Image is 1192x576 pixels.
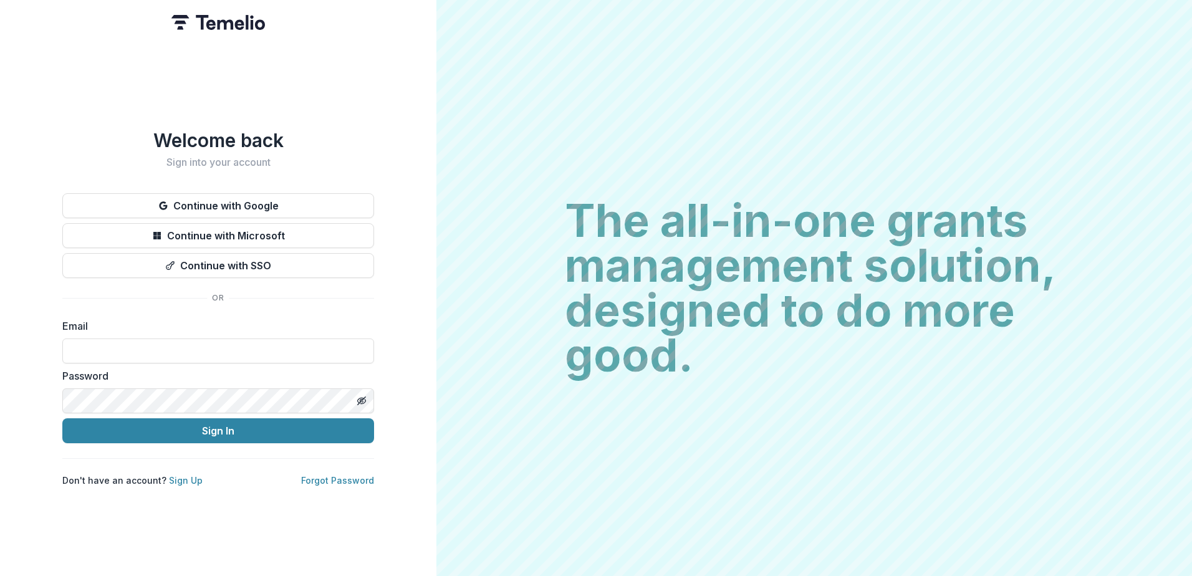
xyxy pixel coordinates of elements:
h1: Welcome back [62,129,374,151]
label: Password [62,368,367,383]
button: Continue with SSO [62,253,374,278]
button: Sign In [62,418,374,443]
img: Temelio [171,15,265,30]
a: Sign Up [169,475,203,486]
button: Continue with Google [62,193,374,218]
button: Toggle password visibility [352,391,372,411]
p: Don't have an account? [62,474,203,487]
a: Forgot Password [301,475,374,486]
button: Continue with Microsoft [62,223,374,248]
label: Email [62,319,367,334]
h2: Sign into your account [62,156,374,168]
